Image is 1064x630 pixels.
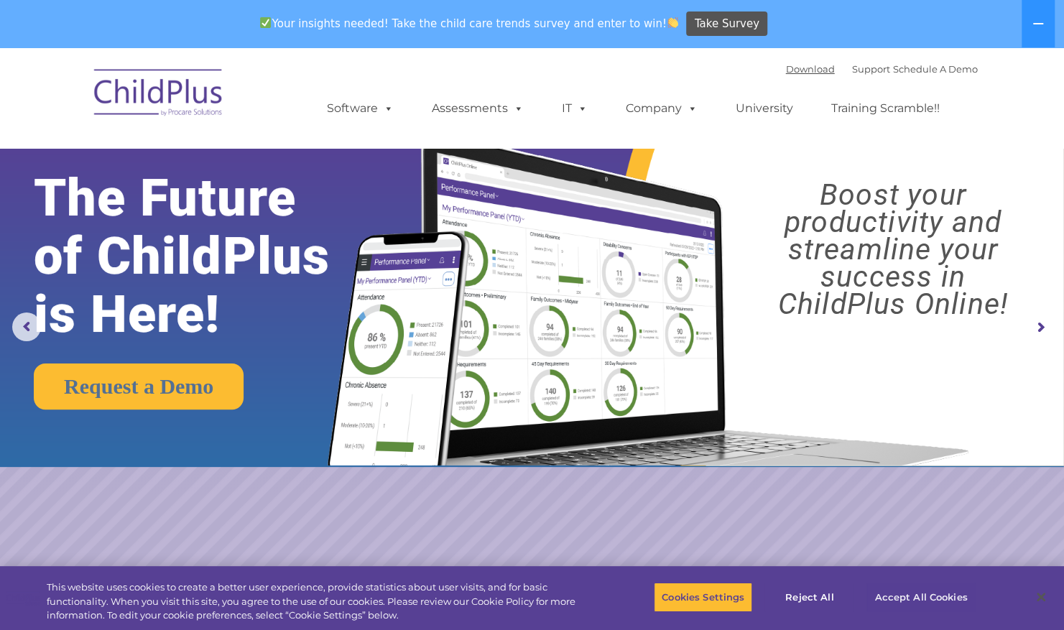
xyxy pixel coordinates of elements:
[852,63,890,75] a: Support
[200,154,261,165] span: Phone number
[735,181,1051,318] rs-layer: Boost your productivity and streamline your success in ChildPlus Online!
[417,94,538,123] a: Assessments
[686,11,767,37] a: Take Survey
[260,17,271,28] img: ✅
[87,59,231,131] img: ChildPlus by Procare Solutions
[764,582,854,612] button: Reject All
[786,63,835,75] a: Download
[313,94,408,123] a: Software
[786,63,978,75] font: |
[817,94,954,123] a: Training Scramble!!
[611,94,712,123] a: Company
[893,63,978,75] a: Schedule A Demo
[866,582,975,612] button: Accept All Cookies
[254,9,685,37] span: Your insights needed! Take the child care trends survey and enter to win!
[695,11,759,37] span: Take Survey
[200,95,244,106] span: Last name
[34,363,244,409] a: Request a Demo
[667,17,678,28] img: 👏
[1025,581,1057,613] button: Close
[654,582,752,612] button: Cookies Settings
[47,580,586,623] div: This website uses cookies to create a better user experience, provide statistics about user visit...
[721,94,808,123] a: University
[547,94,602,123] a: IT
[34,169,374,343] rs-layer: The Future of ChildPlus is Here!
